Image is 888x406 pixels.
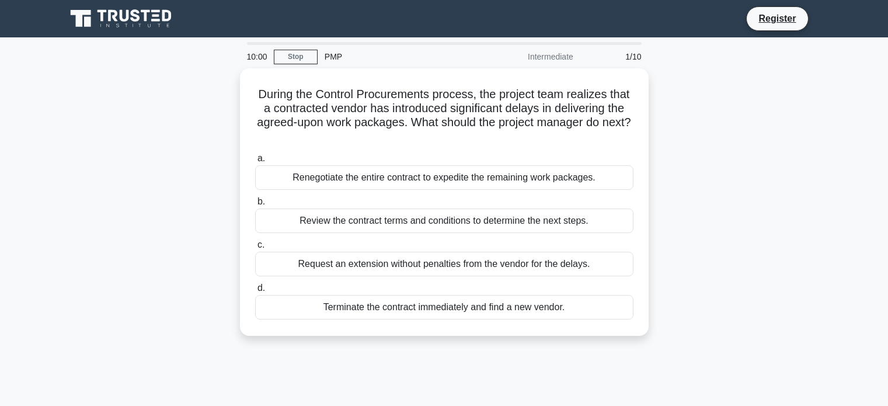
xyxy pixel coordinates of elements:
[255,209,633,233] div: Review the contract terms and conditions to determine the next steps.
[257,196,265,206] span: b.
[318,45,478,68] div: PMP
[255,295,633,320] div: Terminate the contract immediately and find a new vendor.
[580,45,649,68] div: 1/10
[257,240,264,249] span: c.
[478,45,580,68] div: Intermediate
[240,45,274,68] div: 10:00
[257,153,265,163] span: a.
[255,252,633,276] div: Request an extension without penalties from the vendor for the delays.
[255,165,633,190] div: Renegotiate the entire contract to expedite the remaining work packages.
[274,50,318,64] a: Stop
[257,283,265,293] span: d.
[751,11,803,26] a: Register
[254,87,635,144] h5: During the Control Procurements process, the project team realizes that a contracted vendor has i...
